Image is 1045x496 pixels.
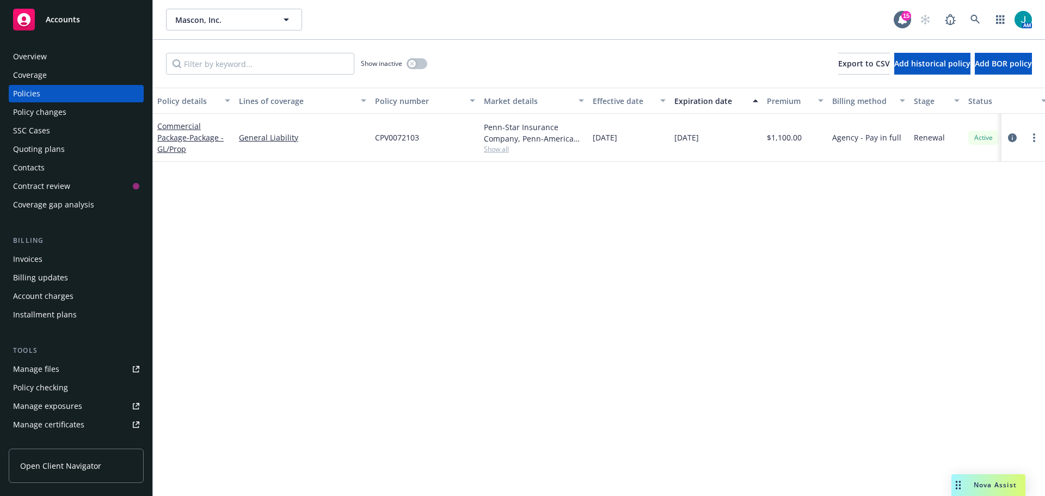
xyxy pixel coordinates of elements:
div: Stage [914,95,948,107]
a: circleInformation [1006,131,1019,144]
a: Search [964,9,986,30]
button: Nova Assist [951,474,1025,496]
div: Billing updates [13,269,68,286]
div: Billing method [832,95,893,107]
div: Quoting plans [13,140,65,158]
a: Policy checking [9,379,144,396]
a: Overview [9,48,144,65]
a: Coverage [9,66,144,84]
span: Active [973,133,994,143]
div: Manage claims [13,434,68,452]
span: Show inactive [361,59,402,68]
button: Market details [480,88,588,114]
a: Billing updates [9,269,144,286]
div: Penn-Star Insurance Company, Penn-America Group, Amwins [484,121,584,144]
a: Policy changes [9,103,144,121]
a: Manage claims [9,434,144,452]
div: Effective date [593,95,654,107]
a: Manage files [9,360,144,378]
button: Policy number [371,88,480,114]
button: Add historical policy [894,53,970,75]
button: Premium [763,88,828,114]
div: Drag to move [951,474,965,496]
div: Policy number [375,95,463,107]
span: Add BOR policy [975,58,1032,69]
span: $1,100.00 [767,132,802,143]
a: Contract review [9,177,144,195]
a: Accounts [9,4,144,35]
span: Show all [484,144,584,154]
a: Account charges [9,287,144,305]
div: Lines of coverage [239,95,354,107]
a: Coverage gap analysis [9,196,144,213]
span: Export to CSV [838,58,890,69]
div: Contract review [13,177,70,195]
div: Coverage [13,66,47,84]
a: SSC Cases [9,122,144,139]
span: Open Client Navigator [20,460,101,471]
span: Agency - Pay in full [832,132,901,143]
a: Report a Bug [939,9,961,30]
a: Invoices [9,250,144,268]
button: Billing method [828,88,909,114]
span: [DATE] [674,132,699,143]
div: Account charges [13,287,73,305]
div: Policy changes [13,103,66,121]
span: CPV0072103 [375,132,419,143]
span: Mascon, Inc. [175,14,269,26]
div: Policy checking [13,379,68,396]
button: Export to CSV [838,53,890,75]
span: Renewal [914,132,945,143]
span: Add historical policy [894,58,970,69]
div: Expiration date [674,95,746,107]
span: Accounts [46,15,80,24]
div: Tools [9,345,144,356]
a: Switch app [989,9,1011,30]
div: Coverage gap analysis [13,196,94,213]
button: Mascon, Inc. [166,9,302,30]
div: Policy details [157,95,218,107]
button: Stage [909,88,964,114]
div: Manage exposures [13,397,82,415]
div: 15 [901,11,911,21]
div: Overview [13,48,47,65]
div: SSC Cases [13,122,50,139]
div: Invoices [13,250,42,268]
div: Market details [484,95,572,107]
a: General Liability [239,132,366,143]
button: Lines of coverage [235,88,371,114]
span: - Package - GL/Prop [157,132,224,154]
a: Policies [9,85,144,102]
a: Quoting plans [9,140,144,158]
a: Manage exposures [9,397,144,415]
a: Commercial Package [157,121,224,154]
div: Policies [13,85,40,102]
button: Effective date [588,88,670,114]
input: Filter by keyword... [166,53,354,75]
span: [DATE] [593,132,617,143]
a: Installment plans [9,306,144,323]
div: Status [968,95,1035,107]
span: Nova Assist [974,480,1017,489]
button: Add BOR policy [975,53,1032,75]
div: Premium [767,95,812,107]
a: Manage certificates [9,416,144,433]
div: Manage files [13,360,59,378]
a: more [1028,131,1041,144]
div: Contacts [13,159,45,176]
a: Start snowing [914,9,936,30]
button: Expiration date [670,88,763,114]
div: Manage certificates [13,416,84,433]
button: Policy details [153,88,235,114]
div: Installment plans [13,306,77,323]
img: photo [1015,11,1032,28]
a: Contacts [9,159,144,176]
div: Billing [9,235,144,246]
